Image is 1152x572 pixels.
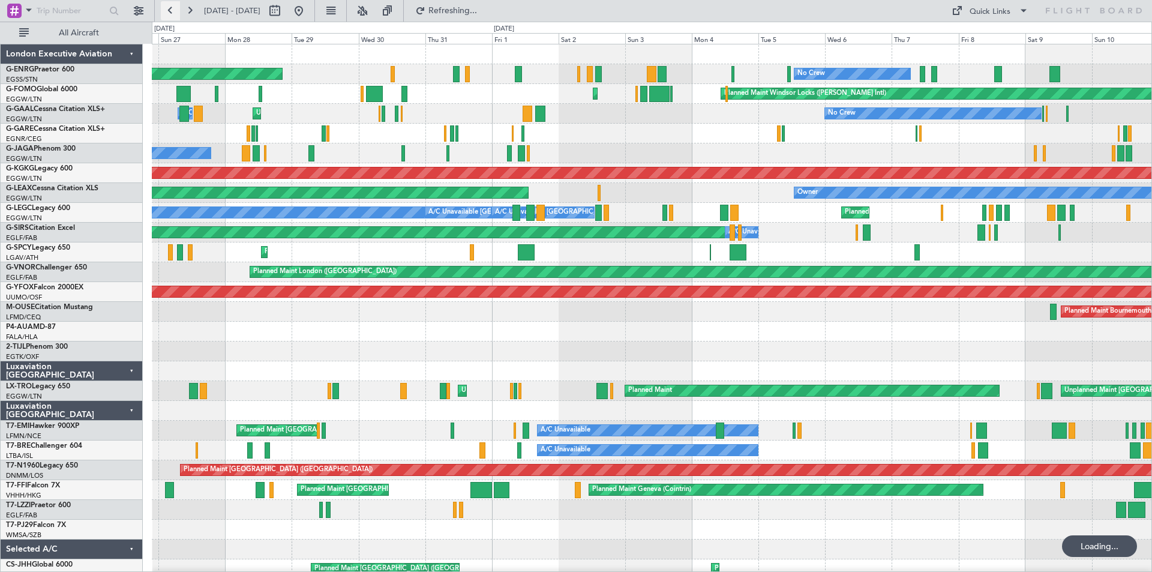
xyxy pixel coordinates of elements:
[184,461,373,479] div: Planned Maint [GEOGRAPHIC_DATA] ([GEOGRAPHIC_DATA])
[204,5,260,16] span: [DATE] - [DATE]
[6,205,32,212] span: G-LEGC
[31,29,127,37] span: All Aircraft
[265,243,403,261] div: Planned Maint Athens ([PERSON_NAME] Intl)
[495,203,690,221] div: A/C Unavailable [GEOGRAPHIC_DATA] ([GEOGRAPHIC_DATA])
[946,1,1034,20] button: Quick Links
[724,85,886,103] div: Planned Maint Windsor Locks ([PERSON_NAME] Intl)
[292,33,358,44] div: Tue 29
[6,233,37,242] a: EGLF/FAB
[892,33,958,44] div: Thu 7
[6,491,41,500] a: VHHH/HKG
[158,33,225,44] div: Sun 27
[6,511,37,520] a: EGLF/FAB
[6,333,38,342] a: FALA/HLA
[6,442,82,450] a: T7-BREChallenger 604
[6,86,77,93] a: G-FOMOGlobal 6000
[37,2,106,20] input: Trip Number
[6,383,32,390] span: LX-TRO
[6,293,42,302] a: UUMO/OSF
[825,33,892,44] div: Wed 6
[6,66,74,73] a: G-ENRGPraetor 600
[6,522,33,529] span: T7-PJ29
[628,382,672,400] div: Planned Maint
[6,561,32,568] span: CS-JHH
[6,392,42,401] a: EGGW/LTN
[154,24,175,34] div: [DATE]
[428,7,478,15] span: Refreshing...
[6,106,34,113] span: G-GAAL
[6,115,42,124] a: EGGW/LTN
[596,85,711,103] div: Planned Maint [GEOGRAPHIC_DATA]
[6,343,68,351] a: 2-TIJLPhenom 300
[797,184,818,202] div: Owner
[6,86,37,93] span: G-FOMO
[845,203,1034,221] div: Planned Maint [GEOGRAPHIC_DATA] ([GEOGRAPHIC_DATA])
[1062,535,1137,557] div: Loading...
[6,95,42,104] a: EGGW/LTN
[256,104,454,122] div: Unplanned Maint [GEOGRAPHIC_DATA] ([GEOGRAPHIC_DATA])
[758,33,825,44] div: Tue 5
[6,432,41,441] a: LFMN/NCE
[253,263,397,281] div: Planned Maint London ([GEOGRAPHIC_DATA])
[6,125,105,133] a: G-GARECessna Citation XLS+
[6,462,78,469] a: T7-N1960Legacy 650
[6,343,26,351] span: 2-TIJL
[970,6,1010,18] div: Quick Links
[492,33,559,44] div: Fri 1
[828,104,856,122] div: No Crew
[6,273,37,282] a: EGLF/FAB
[6,324,33,331] span: P4-AUA
[6,264,87,271] a: G-VNORChallenger 650
[692,33,758,44] div: Mon 4
[6,324,56,331] a: P4-AUAMD-87
[6,224,75,232] a: G-SIRSCitation Excel
[6,205,70,212] a: G-LEGCLegacy 600
[6,482,27,489] span: T7-FFI
[541,421,590,439] div: A/C Unavailable
[6,462,40,469] span: T7-N1960
[494,24,514,34] div: [DATE]
[6,253,38,262] a: LGAV/ATH
[6,423,79,430] a: T7-EMIHawker 900XP
[6,423,29,430] span: T7-EMI
[625,33,692,44] div: Sun 3
[13,23,130,43] button: All Aircraft
[410,1,482,20] button: Refreshing...
[6,451,33,460] a: LTBA/ISL
[6,284,83,291] a: G-YFOXFalcon 2000EX
[6,174,42,183] a: EGGW/LTN
[592,481,691,499] div: Planned Maint Geneva (Cointrin)
[959,33,1025,44] div: Fri 8
[6,284,34,291] span: G-YFOX
[6,75,38,84] a: EGSS/STN
[425,33,492,44] div: Thu 31
[6,185,98,192] a: G-LEAXCessna Citation XLS
[6,214,42,223] a: EGGW/LTN
[6,165,73,172] a: G-KGKGLegacy 600
[6,106,105,113] a: G-GAALCessna Citation XLS+
[240,421,355,439] div: Planned Maint [GEOGRAPHIC_DATA]
[359,33,425,44] div: Wed 30
[1064,303,1151,321] div: Planned Maint Bournemouth
[428,203,623,221] div: A/C Unavailable [GEOGRAPHIC_DATA] ([GEOGRAPHIC_DATA])
[6,145,76,152] a: G-JAGAPhenom 300
[461,382,659,400] div: Unplanned Maint [GEOGRAPHIC_DATA] ([GEOGRAPHIC_DATA])
[6,194,42,203] a: EGGW/LTN
[6,134,42,143] a: EGNR/CEG
[6,502,31,509] span: T7-LZZI
[6,125,34,133] span: G-GARE
[797,65,825,83] div: No Crew
[6,313,41,322] a: LFMD/CEQ
[6,264,35,271] span: G-VNOR
[225,33,292,44] div: Mon 28
[6,185,32,192] span: G-LEAX
[6,66,34,73] span: G-ENRG
[6,154,42,163] a: EGGW/LTN
[6,561,73,568] a: CS-JHHGlobal 6000
[6,304,35,311] span: M-OUSE
[301,481,501,499] div: Planned Maint [GEOGRAPHIC_DATA] ([GEOGRAPHIC_DATA] Intl)
[6,531,41,540] a: WMSA/SZB
[6,383,70,390] a: LX-TROLegacy 650
[6,244,70,251] a: G-SPCYLegacy 650
[6,244,32,251] span: G-SPCY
